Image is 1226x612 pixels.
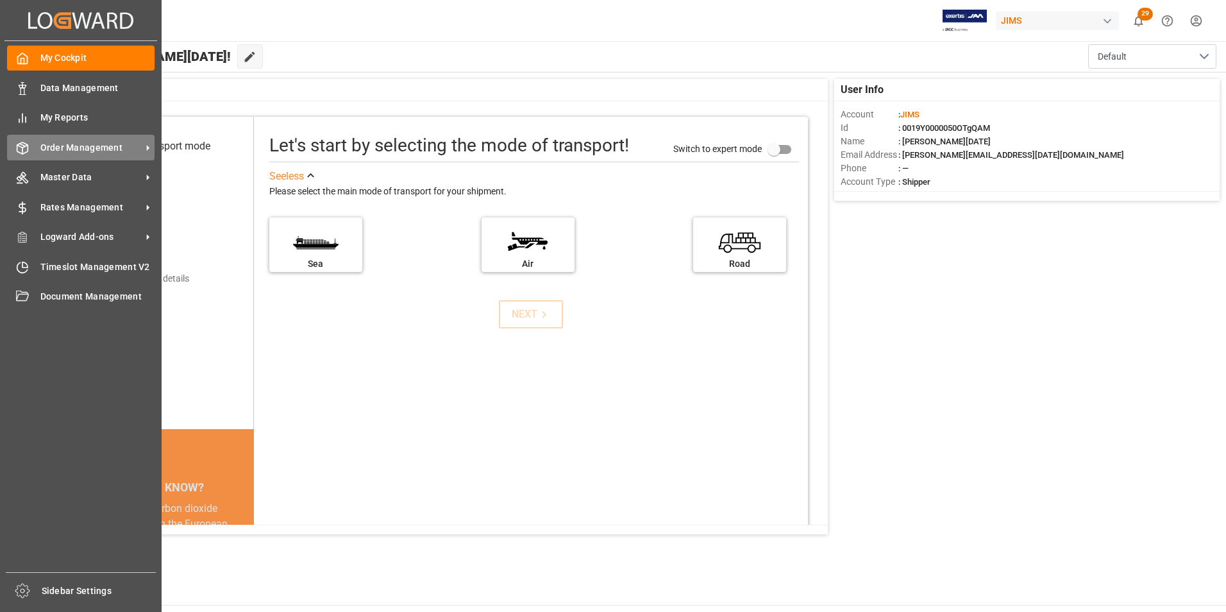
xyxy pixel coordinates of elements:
[40,260,155,274] span: Timeslot Management V2
[898,150,1124,160] span: : [PERSON_NAME][EMAIL_ADDRESS][DATE][DOMAIN_NAME]
[700,257,780,271] div: Road
[40,141,142,155] span: Order Management
[269,169,304,184] div: See less
[40,290,155,303] span: Document Management
[1138,8,1153,21] span: 29
[109,272,189,285] div: Add shipping details
[276,257,356,271] div: Sea
[900,110,920,119] span: JIMS
[53,44,231,69] span: Hello [PERSON_NAME][DATE]!
[898,110,920,119] span: :
[898,123,990,133] span: : 0019Y0000050OTgQAM
[841,148,898,162] span: Email Address
[40,81,155,95] span: Data Management
[898,177,930,187] span: : Shipper
[40,230,142,244] span: Logward Add-ons
[40,201,142,214] span: Rates Management
[40,111,155,124] span: My Reports
[1153,6,1182,35] button: Help Center
[673,143,762,153] span: Switch to expert mode
[1098,50,1127,64] span: Default
[841,121,898,135] span: Id
[898,164,909,173] span: : —
[841,175,898,189] span: Account Type
[7,75,155,100] a: Data Management
[40,51,155,65] span: My Cockpit
[996,8,1124,33] button: JIMS
[269,184,799,200] div: Please select the main mode of transport for your shipment.
[841,108,898,121] span: Account
[841,162,898,175] span: Phone
[1088,44,1216,69] button: open menu
[236,501,254,578] button: next slide / item
[7,284,155,309] a: Document Management
[42,584,156,598] span: Sidebar Settings
[488,257,568,271] div: Air
[841,82,884,98] span: User Info
[7,254,155,279] a: Timeslot Management V2
[7,105,155,130] a: My Reports
[898,137,991,146] span: : [PERSON_NAME][DATE]
[943,10,987,32] img: Exertis%20JAM%20-%20Email%20Logo.jpg_1722504956.jpg
[996,12,1119,30] div: JIMS
[512,307,551,322] div: NEXT
[40,171,142,184] span: Master Data
[499,300,563,328] button: NEXT
[841,135,898,148] span: Name
[1124,6,1153,35] button: show 29 new notifications
[7,46,155,71] a: My Cockpit
[269,132,629,159] div: Let's start by selecting the mode of transport!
